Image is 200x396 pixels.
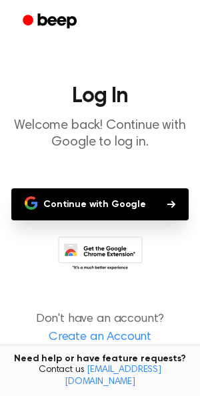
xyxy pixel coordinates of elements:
button: Continue with Google [11,188,189,220]
a: [EMAIL_ADDRESS][DOMAIN_NAME] [65,365,161,387]
p: Don't have an account? [11,311,189,347]
a: Beep [13,9,89,35]
span: Contact us [8,365,192,388]
p: Welcome back! Continue with Google to log in. [11,118,189,151]
h1: Log In [11,85,189,107]
a: Create an Account [13,329,187,347]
